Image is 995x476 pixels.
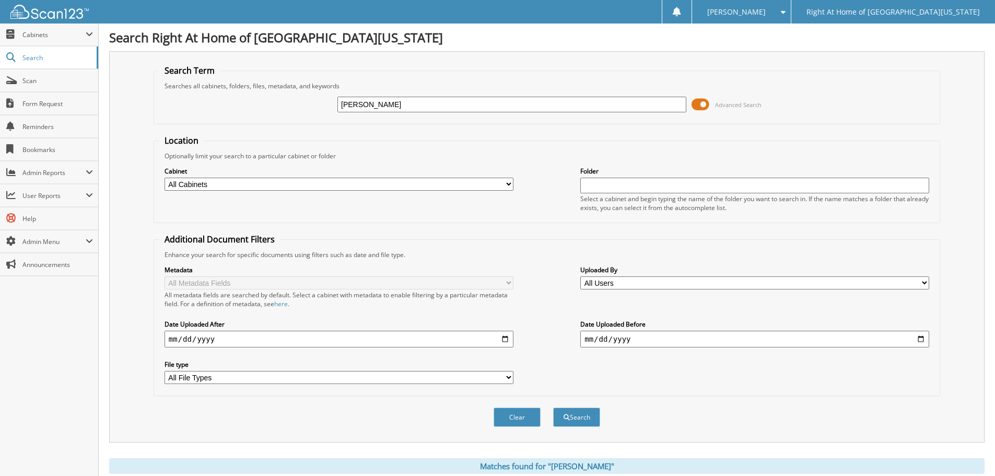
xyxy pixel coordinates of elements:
[159,135,204,146] legend: Location
[165,167,513,176] label: Cabinet
[165,360,513,369] label: File type
[494,408,541,427] button: Clear
[165,291,513,308] div: All metadata fields are searched by default. Select a cabinet with metadata to enable filtering b...
[580,167,929,176] label: Folder
[159,82,934,90] div: Searches all cabinets, folders, files, metadata, and keywords
[22,168,86,177] span: Admin Reports
[159,152,934,160] div: Optionally limit your search to a particular cabinet or folder
[22,99,93,108] span: Form Request
[715,101,762,109] span: Advanced Search
[22,191,86,200] span: User Reports
[165,265,513,274] label: Metadata
[165,320,513,329] label: Date Uploaded After
[22,76,93,85] span: Scan
[22,122,93,131] span: Reminders
[159,250,934,259] div: Enhance your search for specific documents using filters such as date and file type.
[22,260,93,269] span: Announcements
[109,458,985,474] div: Matches found for "[PERSON_NAME]"
[274,299,288,308] a: here
[22,214,93,223] span: Help
[22,30,86,39] span: Cabinets
[580,320,929,329] label: Date Uploaded Before
[553,408,600,427] button: Search
[22,237,86,246] span: Admin Menu
[707,9,766,15] span: [PERSON_NAME]
[165,331,513,347] input: start
[580,331,929,347] input: end
[159,65,220,76] legend: Search Term
[10,5,89,19] img: scan123-logo-white.svg
[580,265,929,274] label: Uploaded By
[580,194,929,212] div: Select a cabinet and begin typing the name of the folder you want to search in. If the name match...
[159,234,280,245] legend: Additional Document Filters
[109,29,985,46] h1: Search Right At Home of [GEOGRAPHIC_DATA][US_STATE]
[806,9,980,15] span: Right At Home of [GEOGRAPHIC_DATA][US_STATE]
[22,53,91,62] span: Search
[22,145,93,154] span: Bookmarks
